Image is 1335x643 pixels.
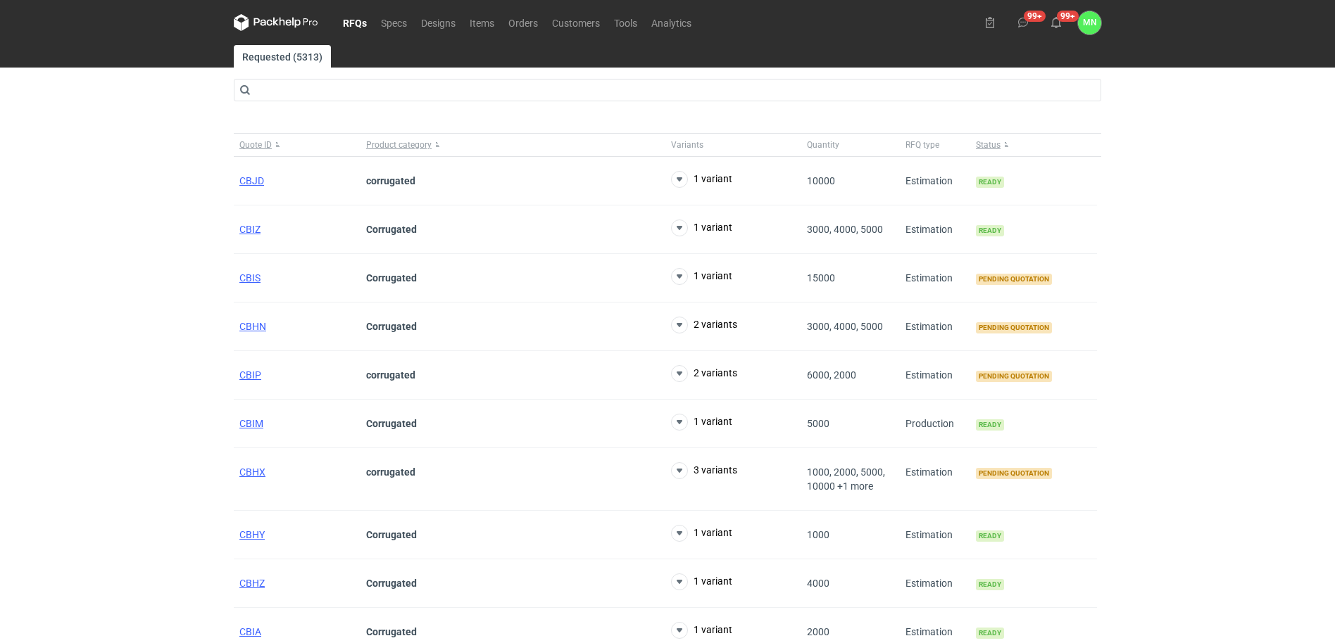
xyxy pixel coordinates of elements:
[644,14,698,31] a: Analytics
[607,14,644,31] a: Tools
[671,365,737,382] button: 2 variants
[900,400,970,448] div: Production
[239,626,261,637] a: CBIA
[239,418,263,429] a: CBIM
[463,14,501,31] a: Items
[807,175,835,186] span: 10000
[807,529,829,540] span: 1000
[976,139,1001,151] span: Status
[900,351,970,400] div: Estimation
[336,14,374,31] a: RFQs
[671,317,737,333] button: 2 variants
[671,139,703,151] span: Variants
[366,626,417,637] strong: Corrugated
[239,175,264,186] a: CBJD
[1078,11,1101,34] div: Małgorzata Nowotna
[366,139,432,151] span: Product category
[900,303,970,351] div: Estimation
[239,578,265,589] a: CBHZ
[366,175,415,186] strong: corrugated
[976,177,1004,188] span: Ready
[807,139,839,151] span: Quantity
[239,224,261,235] a: CBIZ
[361,134,665,156] button: Product category
[976,530,1004,542] span: Ready
[976,322,1052,333] span: Pending quotation
[1012,11,1034,34] button: 99+
[545,14,607,31] a: Customers
[976,371,1052,382] span: Pending quotation
[234,134,361,156] button: Quote ID
[366,529,417,540] strong: Corrugated
[807,466,885,492] span: 1000, 2000, 5000, 10000 +1 more
[374,14,414,31] a: Specs
[671,622,732,639] button: 1 variant
[671,525,732,542] button: 1 variant
[366,418,417,429] strong: Corrugated
[671,268,732,285] button: 1 variant
[671,414,732,431] button: 1 variant
[900,254,970,303] div: Estimation
[807,626,829,637] span: 2000
[976,419,1004,431] span: Ready
[807,369,856,381] span: 6000, 2000
[414,14,463,31] a: Designs
[807,321,883,332] span: 3000, 4000, 5000
[807,272,835,284] span: 15000
[900,511,970,559] div: Estimation
[900,448,970,511] div: Estimation
[239,139,272,151] span: Quote ID
[239,529,265,540] a: CBHY
[1045,11,1067,34] button: 99+
[976,274,1052,285] span: Pending quotation
[905,139,939,151] span: RFQ type
[976,468,1052,479] span: Pending quotation
[671,573,732,590] button: 1 variant
[501,14,545,31] a: Orders
[807,224,883,235] span: 3000, 4000, 5000
[900,157,970,205] div: Estimation
[234,14,318,31] svg: Packhelp Pro
[976,579,1004,590] span: Ready
[366,578,417,589] strong: Corrugated
[234,45,331,68] a: Requested (5313)
[807,578,829,589] span: 4000
[970,134,1097,156] button: Status
[807,418,829,429] span: 5000
[1078,11,1101,34] button: MN
[239,272,261,284] a: CBIS
[366,272,417,284] strong: Corrugated
[671,462,737,479] button: 3 variants
[671,219,732,236] button: 1 variant
[900,559,970,608] div: Estimation
[671,171,732,188] button: 1 variant
[239,369,261,381] a: CBIP
[976,225,1004,236] span: Ready
[976,628,1004,639] span: Ready
[366,369,415,381] strong: corrugated
[239,466,265,478] a: CBHX
[239,321,266,332] a: CBHN
[900,205,970,254] div: Estimation
[366,224,417,235] strong: Corrugated
[366,466,415,478] strong: corrugated
[366,321,417,332] strong: Corrugated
